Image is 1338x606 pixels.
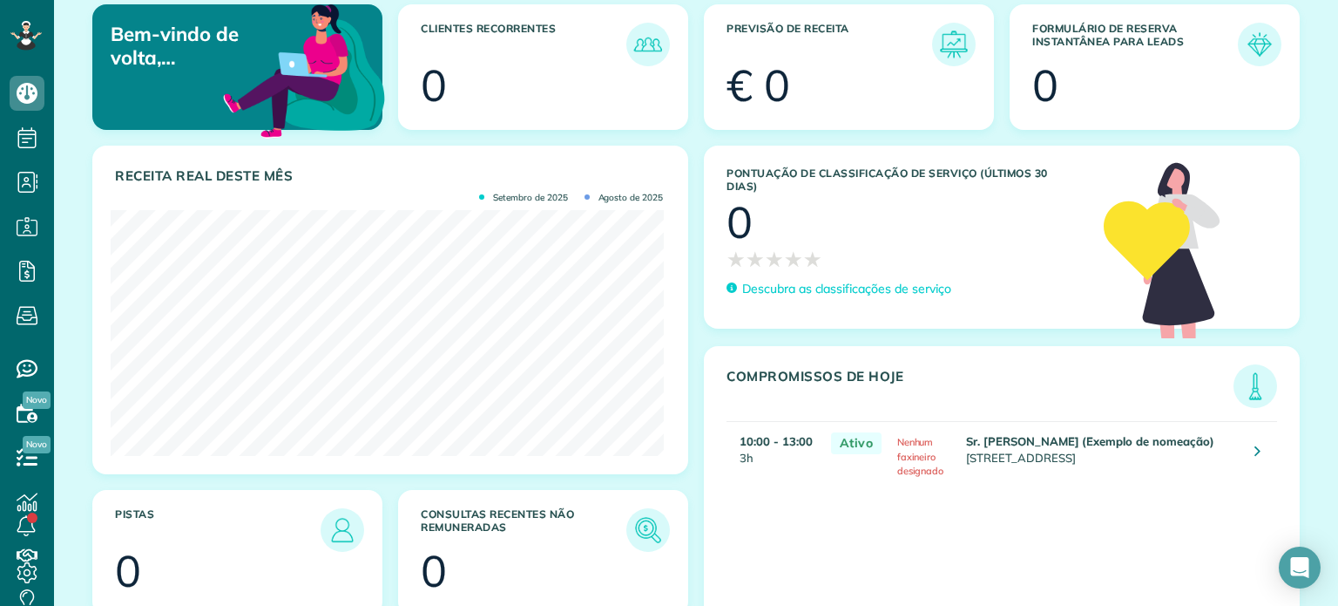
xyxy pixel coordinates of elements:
[1032,58,1058,112] font: 0
[115,507,154,521] font: Pistas
[803,246,822,272] font: ★
[421,507,574,533] font: Consultas recentes não remuneradas
[765,246,784,272] font: ★
[726,280,951,298] a: Descubra as classificações de serviço
[740,451,753,465] font: 3h
[726,22,849,35] font: Previsão de Receita
[631,27,666,62] img: icon_recurring_customers-cf858462ba22bcd05b5a5880d41d6543d210077de5bb9ebc9590e49fd87d84ed.png
[421,58,447,112] font: 0
[897,436,944,476] font: Nenhum faxineiro designado
[115,167,293,184] font: Receita real deste mês
[631,513,666,548] img: icon_unpaid_appointments-47b8ce3997adf2238b356f14209ab4cced10bd1f174958f3ca8f1d0dd7fffeee.png
[26,439,47,450] font: Novo
[493,192,567,203] font: Setembro de 2025
[111,22,239,69] font: Bem-vindo de volta,
[726,167,1048,192] font: Pontuação de classificação de serviço (últimos 30 dias)
[966,451,1075,465] font: [STREET_ADDRESS]
[325,513,360,548] img: icon_leads-1bed01f49abd5b7fead27621c3d59655bb73ed531f8eeb49469d10e621d6b896.png
[784,246,803,272] font: ★
[840,435,874,451] font: Ativo
[421,543,447,598] font: 0
[1032,22,1184,47] font: Formulário de reserva instantânea para leads
[742,281,951,296] font: Descubra as classificações de serviço
[115,543,141,598] font: 0
[726,194,753,249] font: 0
[598,192,663,203] font: Agosto de 2025
[1238,369,1273,404] img: icon_todays_appointments-901f7ab196bb0bea1936b74009e4eb5ffbc2d2711fa7634e0d609ed5ef32b18b.png
[421,22,556,35] font: Clientes recorrentes
[1242,27,1277,62] img: icon_form_leads-04211a6a04a5b2264e4ee56bc0799ec3eb69b7e499cbb523a139df1d13a81ae0.png
[1279,547,1321,589] div: Abra o Intercom Messenger
[26,394,47,405] font: Novo
[966,434,1213,448] font: Sr. [PERSON_NAME] (Exemplo de nomeação)
[726,368,903,385] font: Compromissos de hoje
[111,68,274,92] font: [PERSON_NAME]!
[726,58,790,112] font: € 0
[740,434,813,448] font: 10:00 - 13:00
[936,27,971,62] img: icon_forecast_revenue-8c13a41c7ed35a8dcfafea3cbb826a0462acb37728057bba2d056411b612bbbe.png
[746,246,765,272] font: ★
[726,246,746,272] font: ★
